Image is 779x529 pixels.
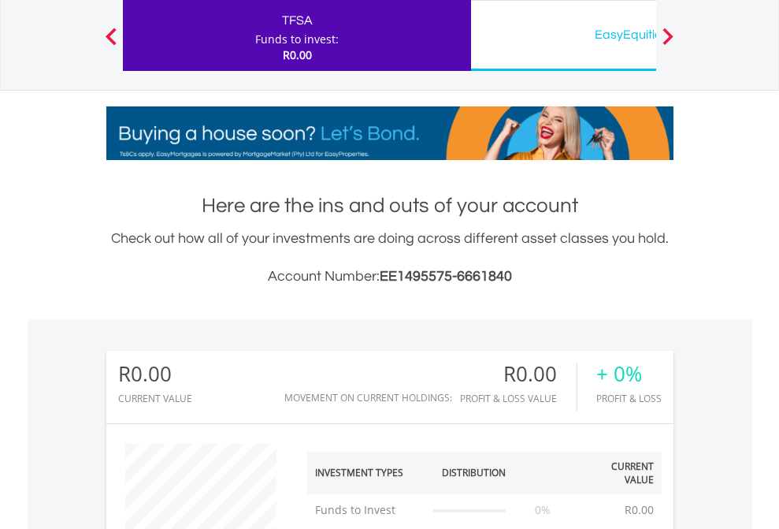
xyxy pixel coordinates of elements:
[460,393,577,404] div: Profit & Loss Value
[118,393,192,404] div: CURRENT VALUE
[106,106,673,160] img: EasyMortage Promotion Banner
[307,494,425,526] td: Funds to Invest
[652,35,684,51] button: Next
[380,269,512,284] span: EE1495575-6661840
[106,192,673,220] h1: Here are the ins and outs of your account
[95,35,127,51] button: Previous
[106,266,673,288] h3: Account Number:
[132,9,462,32] div: TFSA
[596,363,662,386] div: + 0%
[460,363,577,386] div: R0.00
[106,228,673,288] div: Check out how all of your investments are doing across different asset classes you hold.
[573,452,662,494] th: Current Value
[118,363,192,386] div: R0.00
[255,32,339,47] div: Funds to invest:
[514,494,573,526] td: 0%
[596,393,662,404] div: Profit & Loss
[307,452,425,494] th: Investment Types
[284,393,452,403] div: Movement on Current Holdings:
[442,466,506,479] div: Distribution
[283,47,312,62] span: R0.00
[617,494,662,526] td: R0.00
